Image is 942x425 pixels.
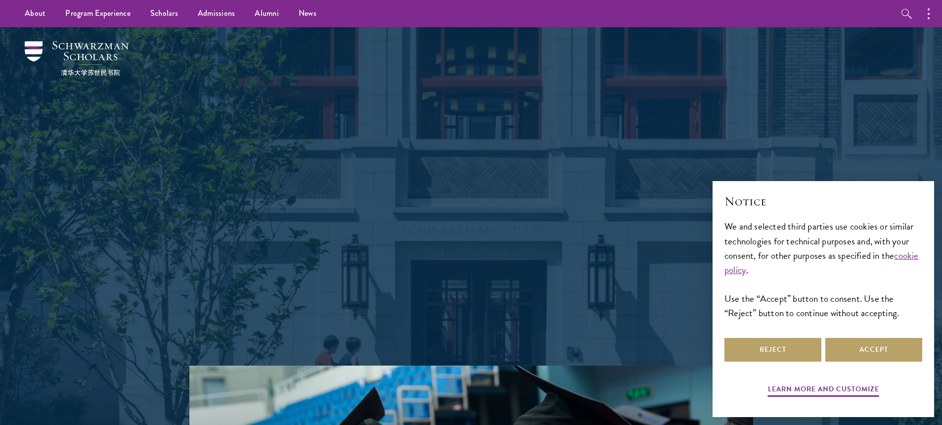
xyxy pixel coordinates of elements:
button: Learn more and customize [768,383,879,398]
img: Schwarzman Scholars [25,41,129,76]
button: Accept [825,338,922,362]
button: Reject [724,338,821,362]
div: We and selected third parties use cookies or similar technologies for technical purposes and, wit... [724,219,922,320]
a: cookie policy [724,248,919,277]
h2: Notice [724,193,922,210]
